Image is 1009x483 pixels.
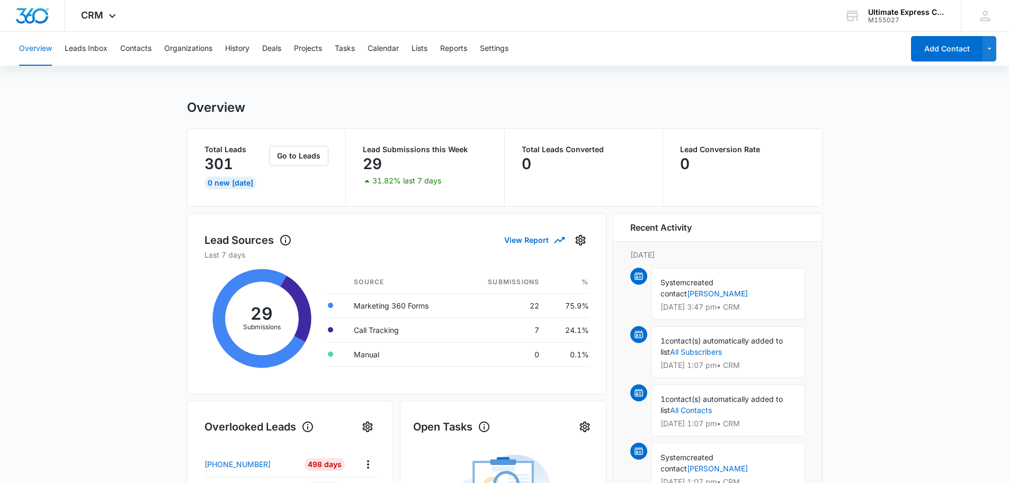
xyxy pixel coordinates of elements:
button: Add Contact [911,36,983,62]
td: Manual [345,342,461,366]
td: 7 [461,318,548,342]
button: Organizations [164,32,212,66]
p: 31.82% last 7 days [372,177,441,185]
td: 0 [461,342,548,366]
h1: Overview [187,100,245,116]
p: Lead Submissions this Week [363,146,487,153]
td: Marketing 360 Forms [345,293,461,318]
p: [DATE] [630,249,805,260]
button: Settings [359,418,376,435]
p: [DATE] 1:07 pm • CRM [660,420,796,427]
button: History [225,32,249,66]
button: Projects [294,32,322,66]
td: Call Tracking [345,318,461,342]
a: All Contacts [670,406,712,415]
h1: Lead Sources [204,232,292,248]
span: contact(s) automatically added to list [660,394,783,415]
a: [PHONE_NUMBER] [204,459,297,470]
p: Total Leads [204,146,267,153]
button: Settings [572,232,589,249]
a: [PERSON_NAME] [687,289,748,298]
span: created contact [660,278,713,298]
h1: Overlooked Leads [204,419,314,435]
p: 0 [522,155,531,172]
span: 1 [660,394,665,403]
p: [DATE] 1:07 pm • CRM [660,362,796,369]
td: 0.1% [548,342,588,366]
h1: Open Tasks [413,419,490,435]
div: account id [868,16,945,24]
div: account name [868,8,945,16]
h6: Recent Activity [630,221,692,234]
span: CRM [81,10,103,21]
button: Go to Leads [269,146,328,166]
span: 1 [660,336,665,345]
p: 29 [363,155,382,172]
a: [PERSON_NAME] [687,464,748,473]
button: Deals [262,32,281,66]
button: Settings [480,32,508,66]
th: Submissions [461,271,548,294]
p: 0 [680,155,690,172]
button: Overview [19,32,52,66]
span: System [660,453,686,462]
span: System [660,278,686,287]
p: Total Leads Converted [522,146,646,153]
a: All Subscribers [670,347,722,356]
a: Go to Leads [269,151,328,160]
td: 24.1% [548,318,588,342]
button: Calendar [368,32,399,66]
span: contact(s) automatically added to list [660,336,783,356]
button: Settings [576,418,593,435]
td: 22 [461,293,548,318]
div: 498 Days [305,458,345,471]
div: 0 New [DATE] [204,177,256,189]
p: 301 [204,155,233,172]
td: 75.9% [548,293,588,318]
button: Tasks [335,32,355,66]
button: Reports [440,32,467,66]
button: Contacts [120,32,151,66]
p: Last 7 days [204,249,589,260]
button: Actions [360,456,376,472]
p: Lead Conversion Rate [680,146,805,153]
th: % [548,271,588,294]
p: [PHONE_NUMBER] [204,459,271,470]
span: created contact [660,453,713,473]
th: Source [345,271,461,294]
p: [DATE] 3:47 pm • CRM [660,303,796,311]
button: View Report [504,231,564,249]
button: Lists [412,32,427,66]
button: Leads Inbox [65,32,108,66]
